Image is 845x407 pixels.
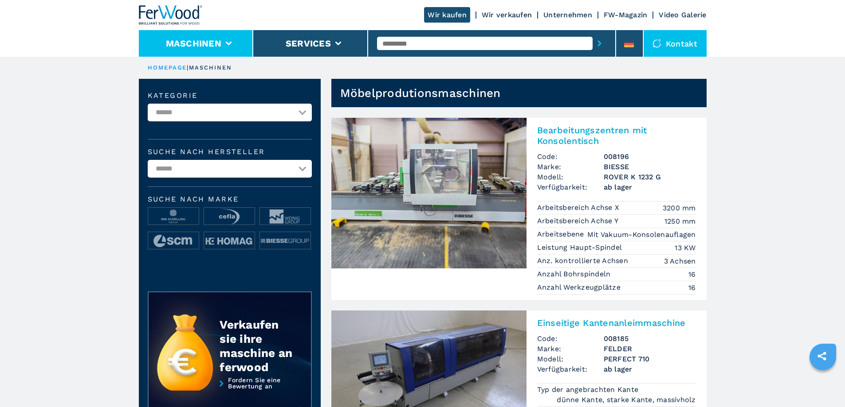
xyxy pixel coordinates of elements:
span: Modell: [537,354,604,364]
div: Verkaufen sie ihre maschine an ferwood [220,318,293,374]
em: 13 KW [675,243,696,253]
img: Kontakt [652,39,661,48]
img: image [260,232,310,250]
span: ab lager [604,182,696,192]
img: image [260,208,310,225]
a: Wir verkaufen [482,11,532,19]
h2: Bearbeitungszentren mit Konsolentisch [537,125,696,146]
h3: 008196 [604,151,696,162]
h3: FELDER [604,344,696,354]
span: Modell: [537,172,604,182]
p: Anzahl Werkzeugplätze [537,283,623,292]
img: image [148,208,199,225]
span: Marke: [537,344,604,354]
label: Kategorie [148,92,312,99]
p: Leistung Haupt-Spindel [537,243,625,252]
p: Typ der angebrachten Kante [537,385,641,395]
img: image [148,232,199,250]
p: Anzahl Bohrspindeln [537,269,613,279]
h3: BIESSE [604,162,696,172]
div: Kontakt [644,30,707,57]
iframe: Chat [807,367,838,400]
span: Verfügbarkeit: [537,182,604,192]
button: submit-button [593,33,606,54]
a: Wir kaufen [424,7,470,23]
p: Arbeitsbereich Achse Y [537,216,621,226]
a: Video Galerie [659,11,706,19]
h3: PERFECT 710 [604,354,696,364]
p: Anz. kontrollierte Achsen [537,256,631,266]
h3: ROVER K 1232 G [604,172,696,182]
span: Verfügbarkeit: [537,364,604,374]
button: Maschinen [166,38,221,49]
h3: 008185 [604,333,696,344]
span: Suche nach Marke [148,196,312,203]
span: ab lager [604,364,696,374]
em: Mit Vakuum-Konsolenauflagen [587,229,696,240]
h2: Einseitige Kantenanleimmaschine [537,318,696,328]
button: Services [286,38,331,49]
em: 3200 mm [663,203,696,213]
img: image [204,232,255,250]
em: 3 Achsen [664,256,696,266]
p: Arbeitsebene [537,229,586,239]
span: | [187,64,189,71]
span: Code: [537,151,604,162]
img: image [204,208,255,225]
img: Ferwood [139,5,203,25]
em: dünne Kante, starke Kante, massivholz [557,395,696,405]
h1: Möbelprodutionsmaschinen [340,86,501,100]
a: Unternehmen [543,11,592,19]
em: 16 [688,283,696,293]
em: 16 [688,269,696,279]
p: maschinen [189,64,232,72]
img: Bearbeitungszentren mit Konsolentisch BIESSE ROVER K 1232 G [331,118,527,268]
p: Arbeitsbereich Achse X [537,203,622,213]
em: 1250 mm [664,216,696,226]
span: Marke: [537,162,604,172]
span: Code: [537,333,604,344]
a: HOMEPAGE [148,64,187,71]
label: Suche nach Hersteller [148,148,312,155]
a: sharethis [811,345,833,367]
a: FW-Magazin [604,11,648,19]
a: Bearbeitungszentren mit Konsolentisch BIESSE ROVER K 1232 GBearbeitungszentren mit KonsolentischC... [331,118,707,300]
